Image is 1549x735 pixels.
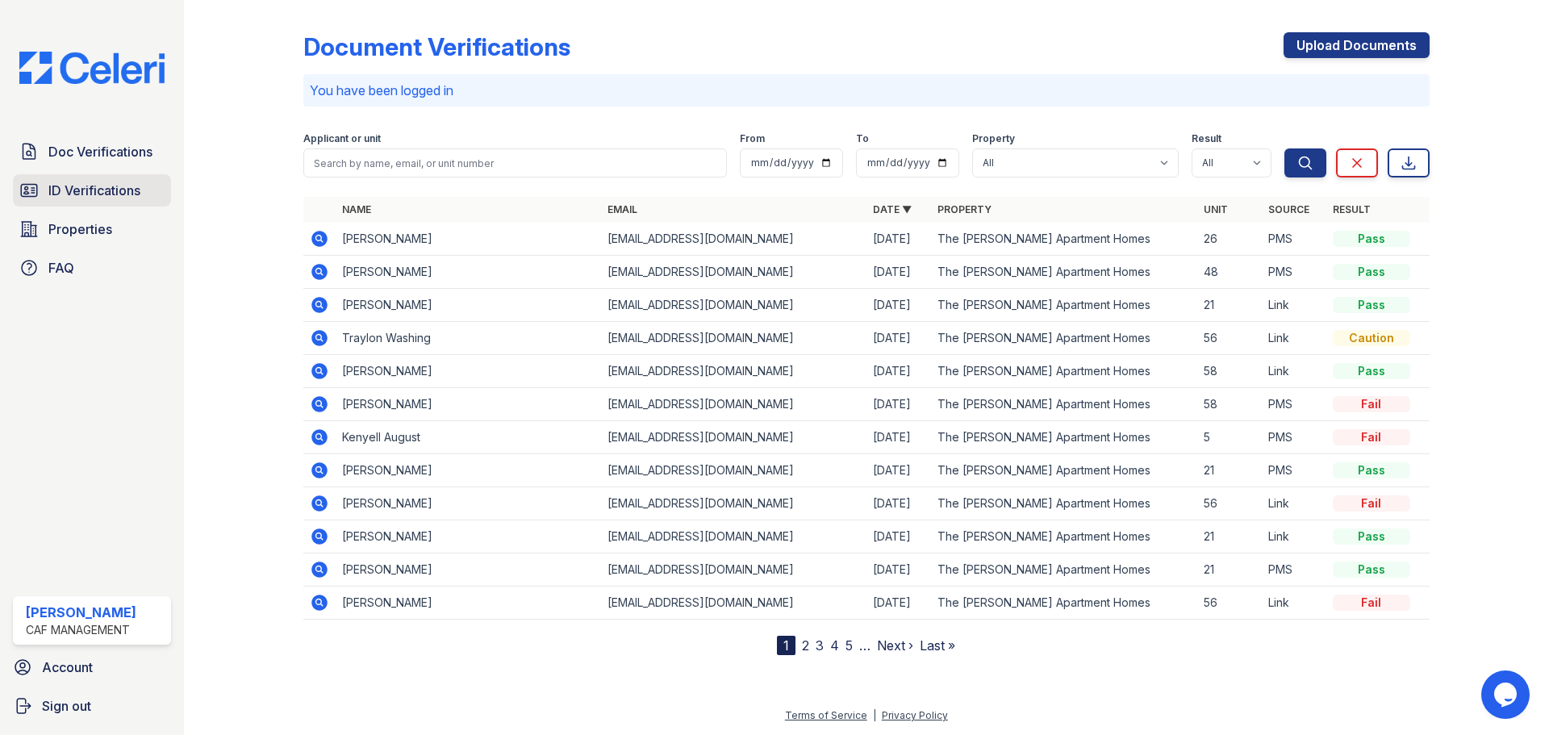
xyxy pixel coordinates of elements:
[1262,421,1326,454] td: PMS
[873,203,912,215] a: Date ▼
[1262,587,1326,620] td: Link
[336,421,601,454] td: Kenyell August
[1262,355,1326,388] td: Link
[816,637,824,654] a: 3
[336,388,601,421] td: [PERSON_NAME]
[1262,223,1326,256] td: PMS
[1197,322,1262,355] td: 56
[1333,429,1410,445] div: Fail
[1197,454,1262,487] td: 21
[310,81,1423,100] p: You have been logged in
[931,553,1196,587] td: The [PERSON_NAME] Apartment Homes
[866,520,931,553] td: [DATE]
[1262,553,1326,587] td: PMS
[1333,462,1410,478] div: Pass
[48,142,152,161] span: Doc Verifications
[1268,203,1309,215] a: Source
[336,355,601,388] td: [PERSON_NAME]
[336,322,601,355] td: Traylon Washing
[42,658,93,677] span: Account
[1197,553,1262,587] td: 21
[1197,587,1262,620] td: 56
[866,553,931,587] td: [DATE]
[601,256,866,289] td: [EMAIL_ADDRESS][DOMAIN_NAME]
[601,289,866,322] td: [EMAIL_ADDRESS][DOMAIN_NAME]
[303,32,570,61] div: Document Verifications
[1333,495,1410,512] div: Fail
[336,256,601,289] td: [PERSON_NAME]
[866,487,931,520] td: [DATE]
[601,322,866,355] td: [EMAIL_ADDRESS][DOMAIN_NAME]
[877,637,913,654] a: Next ›
[6,52,177,84] img: CE_Logo_Blue-a8612792a0a2168367f1c8372b55b34899dd931a85d93a1a3d3e32e68fde9ad4.png
[1262,289,1326,322] td: Link
[931,388,1196,421] td: The [PERSON_NAME] Apartment Homes
[1204,203,1228,215] a: Unit
[601,421,866,454] td: [EMAIL_ADDRESS][DOMAIN_NAME]
[48,258,74,278] span: FAQ
[1262,487,1326,520] td: Link
[859,636,871,655] span: …
[1333,264,1410,280] div: Pass
[601,520,866,553] td: [EMAIL_ADDRESS][DOMAIN_NAME]
[931,487,1196,520] td: The [PERSON_NAME] Apartment Homes
[6,651,177,683] a: Account
[303,148,727,177] input: Search by name, email, or unit number
[866,454,931,487] td: [DATE]
[1262,322,1326,355] td: Link
[601,223,866,256] td: [EMAIL_ADDRESS][DOMAIN_NAME]
[856,132,869,145] label: To
[1197,487,1262,520] td: 56
[13,252,171,284] a: FAQ
[931,223,1196,256] td: The [PERSON_NAME] Apartment Homes
[601,587,866,620] td: [EMAIL_ADDRESS][DOMAIN_NAME]
[920,637,955,654] a: Last »
[1197,421,1262,454] td: 5
[931,355,1196,388] td: The [PERSON_NAME] Apartment Homes
[601,553,866,587] td: [EMAIL_ADDRESS][DOMAIN_NAME]
[785,709,867,721] a: Terms of Service
[1481,670,1533,719] iframe: chat widget
[937,203,992,215] a: Property
[48,219,112,239] span: Properties
[866,388,931,421] td: [DATE]
[830,637,839,654] a: 4
[13,136,171,168] a: Doc Verifications
[1333,396,1410,412] div: Fail
[601,388,866,421] td: [EMAIL_ADDRESS][DOMAIN_NAME]
[972,132,1015,145] label: Property
[336,520,601,553] td: [PERSON_NAME]
[1197,223,1262,256] td: 26
[601,487,866,520] td: [EMAIL_ADDRESS][DOMAIN_NAME]
[777,636,795,655] div: 1
[13,213,171,245] a: Properties
[1197,256,1262,289] td: 48
[931,256,1196,289] td: The [PERSON_NAME] Apartment Homes
[26,603,136,622] div: [PERSON_NAME]
[342,203,371,215] a: Name
[48,181,140,200] span: ID Verifications
[802,637,809,654] a: 2
[1197,289,1262,322] td: 21
[866,322,931,355] td: [DATE]
[607,203,637,215] a: Email
[601,355,866,388] td: [EMAIL_ADDRESS][DOMAIN_NAME]
[1333,562,1410,578] div: Pass
[740,132,765,145] label: From
[1262,388,1326,421] td: PMS
[866,223,931,256] td: [DATE]
[1284,32,1430,58] a: Upload Documents
[873,709,876,721] div: |
[1262,256,1326,289] td: PMS
[882,709,948,721] a: Privacy Policy
[6,690,177,722] a: Sign out
[1262,520,1326,553] td: Link
[1333,330,1410,346] div: Caution
[1333,595,1410,611] div: Fail
[931,587,1196,620] td: The [PERSON_NAME] Apartment Homes
[931,454,1196,487] td: The [PERSON_NAME] Apartment Homes
[931,520,1196,553] td: The [PERSON_NAME] Apartment Homes
[336,553,601,587] td: [PERSON_NAME]
[1333,528,1410,545] div: Pass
